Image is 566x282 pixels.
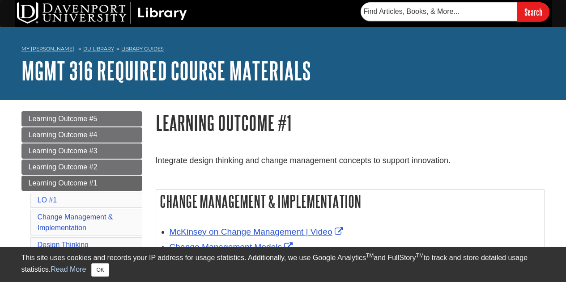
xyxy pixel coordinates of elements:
input: Find Articles, Books, & More... [361,2,517,21]
a: LO #1 [38,196,57,204]
a: My [PERSON_NAME] [21,45,74,53]
span: Learning Outcome #3 [29,147,98,155]
span: Learning Outcome #5 [29,115,98,122]
a: Learning Outcome #3 [21,143,142,159]
a: DU Library [83,46,114,52]
a: Read More [51,265,86,273]
a: MGMT 316 Required Course Materials [21,57,311,84]
a: Learning Outcome #4 [21,127,142,143]
span: Integrate design thinking and change management concepts to support innovation. [156,156,451,165]
nav: breadcrumb [21,43,545,57]
a: Change Management & Implementation [38,213,113,231]
span: Learning Outcome #2 [29,163,98,171]
span: Learning Outcome #4 [29,131,98,139]
sup: TM [366,253,374,259]
sup: TM [416,253,424,259]
a: Learning Outcome #2 [21,160,142,175]
span: Learning Outcome #1 [29,179,98,187]
a: Link opens in new window [170,227,345,236]
a: Library Guides [121,46,164,52]
a: Learning Outcome #1 [21,176,142,191]
button: Close [91,263,109,277]
a: Learning Outcome #5 [21,111,142,126]
form: Searches DU Library's articles, books, and more [361,2,549,21]
a: Design Thinking [38,241,89,248]
div: This site uses cookies and records your IP address for usage statistics. Additionally, we use Goo... [21,253,545,277]
img: DU Library [17,2,187,24]
h1: Learning Outcome #1 [156,111,545,134]
h2: Change Management & Implementation [156,189,545,213]
a: Link opens in new window [170,242,295,252]
input: Search [517,2,549,21]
